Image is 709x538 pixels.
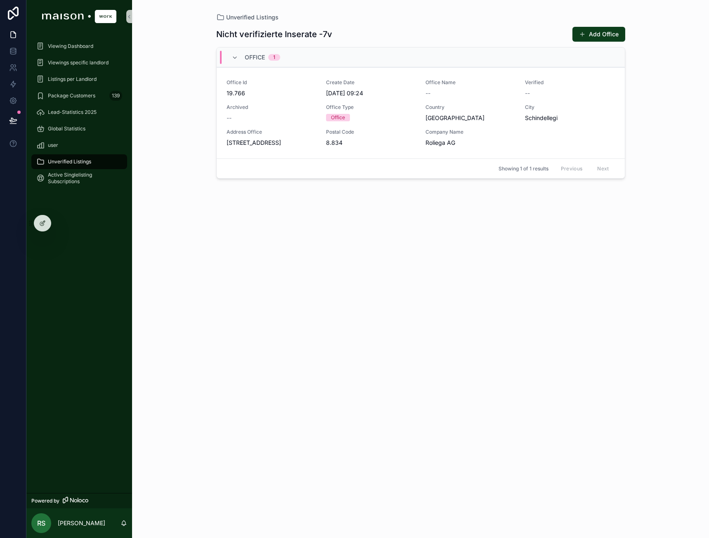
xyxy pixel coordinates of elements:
[227,104,316,111] span: Archived
[227,139,316,147] span: [STREET_ADDRESS]
[48,142,58,149] span: user
[37,518,45,528] span: RS
[425,79,515,86] span: Office Name
[48,125,85,132] span: Global Statistics
[227,114,232,122] span: --
[425,129,515,135] span: Company Name
[326,79,416,86] span: Create Date
[326,129,416,135] span: Postal Code
[31,138,127,153] a: user
[31,88,127,103] a: Package Customers139
[48,43,93,50] span: Viewing Dashboard
[26,493,132,508] a: Powered by
[31,105,127,120] a: Lead-Statistics 2025
[109,91,122,101] div: 139
[31,171,127,186] a: Active Singlelisting Subscriptions
[31,55,127,70] a: Viewings specific landlord
[425,139,515,147] span: Roliega AG
[216,13,279,21] a: Unverified Listings
[499,165,548,172] span: Showing 1 of 1 results
[48,172,119,185] span: Active Singlelisting Subscriptions
[31,498,59,504] span: Powered by
[227,79,316,86] span: Office Id
[326,104,416,111] span: Office Type
[31,121,127,136] a: Global Statistics
[525,104,614,111] span: City
[31,39,127,54] a: Viewing Dashboard
[245,53,265,61] span: Office
[326,89,416,97] span: [DATE] 09:24
[227,129,316,135] span: Address Office
[48,158,91,165] span: Unverified Listings
[42,10,116,23] img: App logo
[217,67,625,158] a: Office Id19.766Create Date[DATE] 09:24Office Name--Verified--Archived--Office TypeOfficeCountry[G...
[525,114,614,122] span: Schindellegi
[48,76,97,83] span: Listings per Landlord
[326,139,416,147] span: 8.834
[26,33,132,196] div: scrollable content
[273,54,275,61] div: 1
[48,109,97,116] span: Lead-Statistics 2025
[58,519,105,527] p: [PERSON_NAME]
[226,13,279,21] span: Unverified Listings
[425,114,515,122] span: [GEOGRAPHIC_DATA]
[525,89,530,97] span: --
[48,59,109,66] span: Viewings specific landlord
[331,114,345,121] div: Office
[525,79,614,86] span: Verified
[48,92,95,99] span: Package Customers
[31,154,127,169] a: Unverified Listings
[227,89,316,97] span: 19.766
[425,104,515,111] span: Country
[216,28,332,40] h1: Nicht verifizierte Inserate -7v
[31,72,127,87] a: Listings per Landlord
[425,89,430,97] span: --
[572,27,625,42] button: Add Office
